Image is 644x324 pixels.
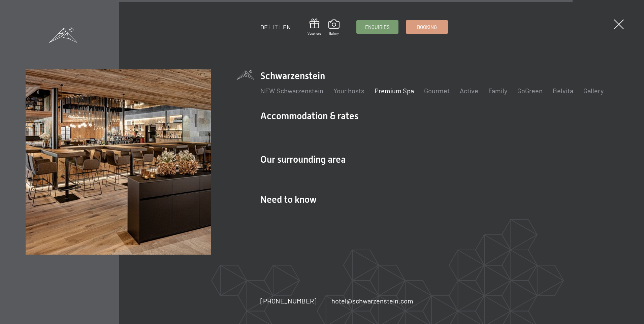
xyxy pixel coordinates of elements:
[260,87,323,95] a: NEW Schwarzenstein
[308,19,321,36] a: Vouchers
[260,296,317,305] a: [PHONE_NUMBER]
[328,20,340,36] a: Gallery
[417,24,437,31] span: Booking
[328,31,340,36] span: Gallery
[365,24,390,31] span: Enquiries
[424,87,450,95] a: Gourmet
[460,87,478,95] a: Active
[260,23,268,31] a: DE
[517,87,543,95] a: GoGreen
[333,87,364,95] a: Your hosts
[488,87,507,95] a: Family
[375,87,414,95] a: Premium Spa
[553,87,573,95] a: Belvita
[331,296,413,305] a: hotel@schwarzenstein.com
[583,87,604,95] a: Gallery
[273,23,278,31] a: IT
[283,23,291,31] a: EN
[357,21,398,33] a: Enquiries
[406,21,448,33] a: Booking
[260,297,317,305] span: [PHONE_NUMBER]
[308,31,321,36] span: Vouchers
